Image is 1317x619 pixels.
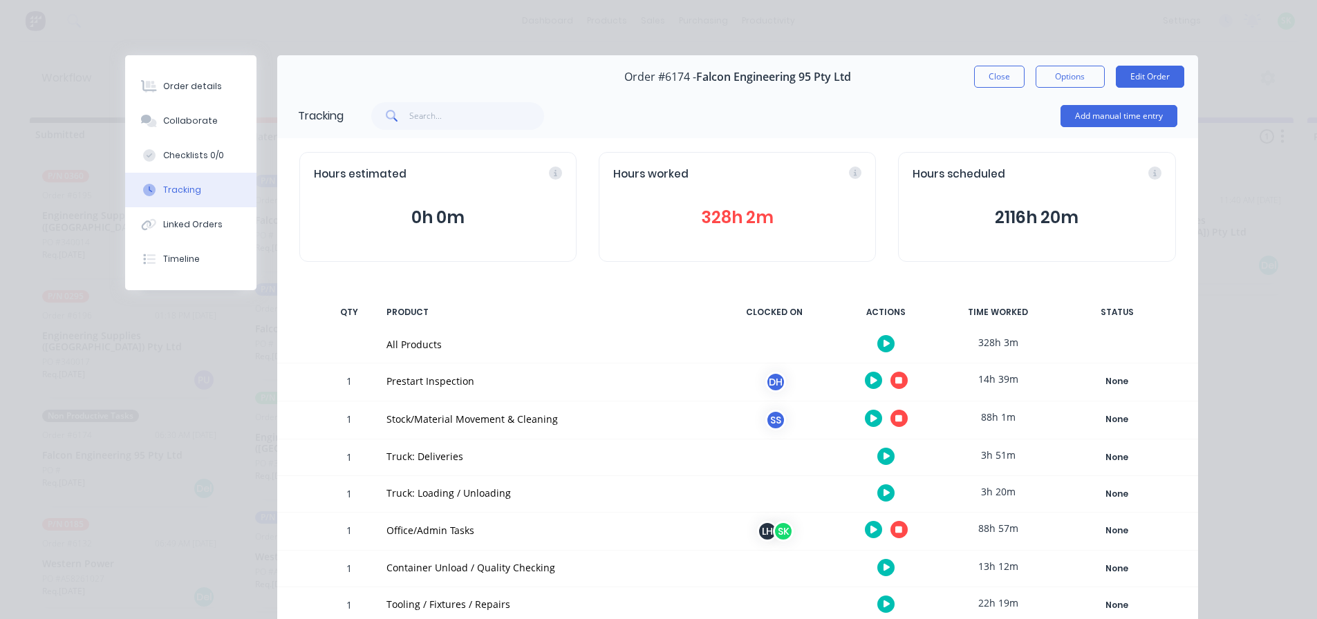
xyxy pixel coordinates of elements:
button: Close [974,66,1025,88]
button: None [1067,484,1168,504]
button: 0h 0m [314,204,562,231]
span: Hours estimated [314,166,407,182]
div: 3h 51m [946,439,1050,470]
button: Edit Order [1116,66,1184,88]
button: Checklists 0/0 [125,138,256,173]
span: Order #6174 - [624,70,696,84]
button: None [1067,559,1168,578]
div: 3h 20m [946,476,1050,507]
div: TIME WORKED [946,298,1050,327]
button: None [1067,372,1168,391]
button: Order details [125,69,256,104]
button: Linked Orders [125,207,256,242]
div: Tracking [298,108,344,124]
div: LH [757,521,778,542]
div: Order details [163,80,222,93]
button: None [1067,596,1168,615]
div: None [1067,485,1167,503]
span: Hours scheduled [913,166,1005,182]
div: CLOCKED ON [722,298,826,327]
div: 1 [328,478,370,512]
div: None [1067,448,1167,466]
div: SS [765,410,786,430]
div: Stock/Material Movement & Cleaning [386,412,706,426]
div: DH [765,372,786,392]
div: ACTIONS [834,298,938,327]
div: QTY [328,298,370,327]
div: STATUS [1058,298,1176,327]
div: Truck: Deliveries [386,449,706,464]
button: Timeline [125,242,256,276]
button: Options [1036,66,1105,88]
div: 1 [328,553,370,587]
div: 14h 39m [946,363,1050,394]
div: 22h 19m [946,587,1050,618]
span: Hours worked [613,166,689,182]
button: 2116h 20m [913,204,1161,231]
div: 1 [328,365,370,401]
div: All Products [386,337,706,352]
div: Timeline [163,253,200,265]
div: Container Unload / Quality Checking [386,560,706,575]
div: None [1067,560,1167,578]
button: 328h 2m [613,204,861,231]
button: Add manual time entry [1061,105,1177,127]
div: PRODUCT [378,298,714,327]
div: 1 [328,403,370,439]
div: Office/Admin Tasks [386,523,706,537]
button: None [1067,448,1168,467]
div: None [1067,372,1167,390]
div: 1 [328,515,370,550]
div: Linked Orders [163,218,223,231]
div: SK [773,521,794,542]
div: 328h 3m [946,327,1050,358]
button: Collaborate [125,104,256,138]
div: Prestart Inspection [386,374,706,388]
div: Checklists 0/0 [163,149,224,162]
button: None [1067,410,1168,429]
div: Tracking [163,184,201,196]
div: 13h 12m [946,551,1050,582]
div: Collaborate [163,115,218,127]
span: Falcon Engineering 95 Pty Ltd [696,70,851,84]
div: Tooling / Fixtures / Repairs [386,597,706,611]
div: None [1067,410,1167,428]
input: Search... [409,102,544,130]
button: None [1067,521,1168,540]
div: 1 [328,441,370,475]
div: 88h 1m [946,401,1050,432]
div: None [1067,596,1167,614]
div: Truck: Loading / Unloading [386,486,706,500]
button: Tracking [125,173,256,207]
div: 88h 57m [946,513,1050,544]
div: None [1067,522,1167,540]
